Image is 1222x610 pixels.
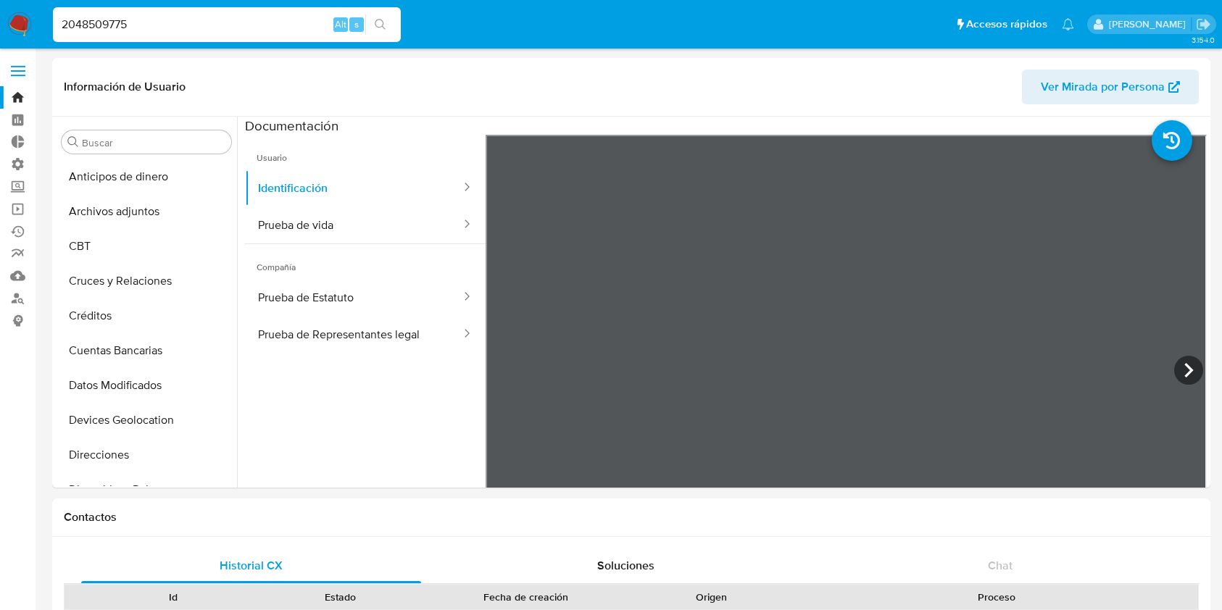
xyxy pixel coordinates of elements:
[805,590,1188,604] div: Proceso
[434,590,618,604] div: Fecha de creación
[56,472,237,507] button: Dispositivos Point
[56,194,237,229] button: Archivos adjuntos
[1062,18,1074,30] a: Notificaciones
[335,17,346,31] span: Alt
[56,368,237,403] button: Datos Modificados
[1109,17,1191,31] p: agustin.duran@mercadolibre.com
[597,557,654,574] span: Soluciones
[354,17,359,31] span: s
[988,557,1013,574] span: Chat
[56,438,237,472] button: Direcciones
[56,229,237,264] button: CBT
[220,557,283,574] span: Historial CX
[56,264,237,298] button: Cruces y Relaciones
[64,510,1199,525] h1: Contactos
[638,590,785,604] div: Origen
[56,333,237,368] button: Cuentas Bancarias
[1022,70,1199,104] button: Ver Mirada por Persona
[67,136,79,148] button: Buscar
[267,590,415,604] div: Estado
[966,17,1047,32] span: Accesos rápidos
[56,403,237,438] button: Devices Geolocation
[82,136,225,149] input: Buscar
[56,298,237,333] button: Créditos
[1041,70,1165,104] span: Ver Mirada por Persona
[64,80,186,94] h1: Información de Usuario
[365,14,395,35] button: search-icon
[100,590,247,604] div: Id
[56,159,237,194] button: Anticipos de dinero
[53,15,401,34] input: Buscar usuario o caso...
[1196,17,1211,32] a: Salir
